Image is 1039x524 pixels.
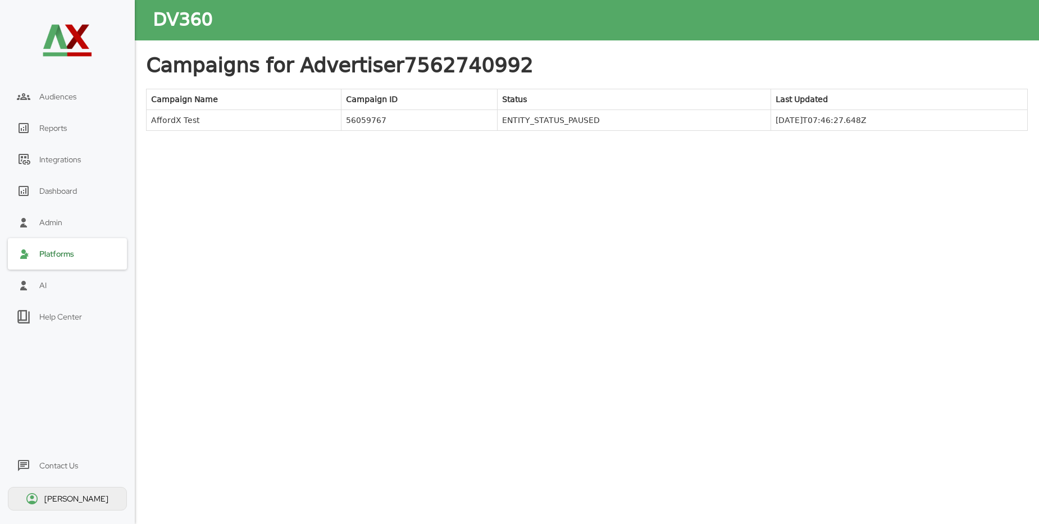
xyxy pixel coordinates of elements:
div: Integrations [39,154,81,165]
div: AI [39,280,47,290]
div: Admin [39,217,62,227]
div: DV360 [153,7,212,33]
td: ENTITY_STATUS_PAUSED [498,110,771,131]
td: 56059767 [341,110,497,131]
th: Last Updated [771,89,1028,110]
div: Reports [39,123,67,133]
div: Help Center [39,312,82,322]
th: Campaign ID [341,89,497,110]
span: Audiences [39,92,76,102]
div: Contact Us [39,461,78,471]
td: AffordX Test [147,110,341,131]
div: Platforms [39,249,74,259]
th: Campaign Name [147,89,341,110]
div: [PERSON_NAME] [44,494,110,504]
h2: Campaigns for Advertiser 7562740992 [146,52,1028,80]
td: [DATE]T07:46:27.648Z [771,110,1028,131]
div: Dashboard [39,186,77,196]
th: Status [498,89,771,110]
